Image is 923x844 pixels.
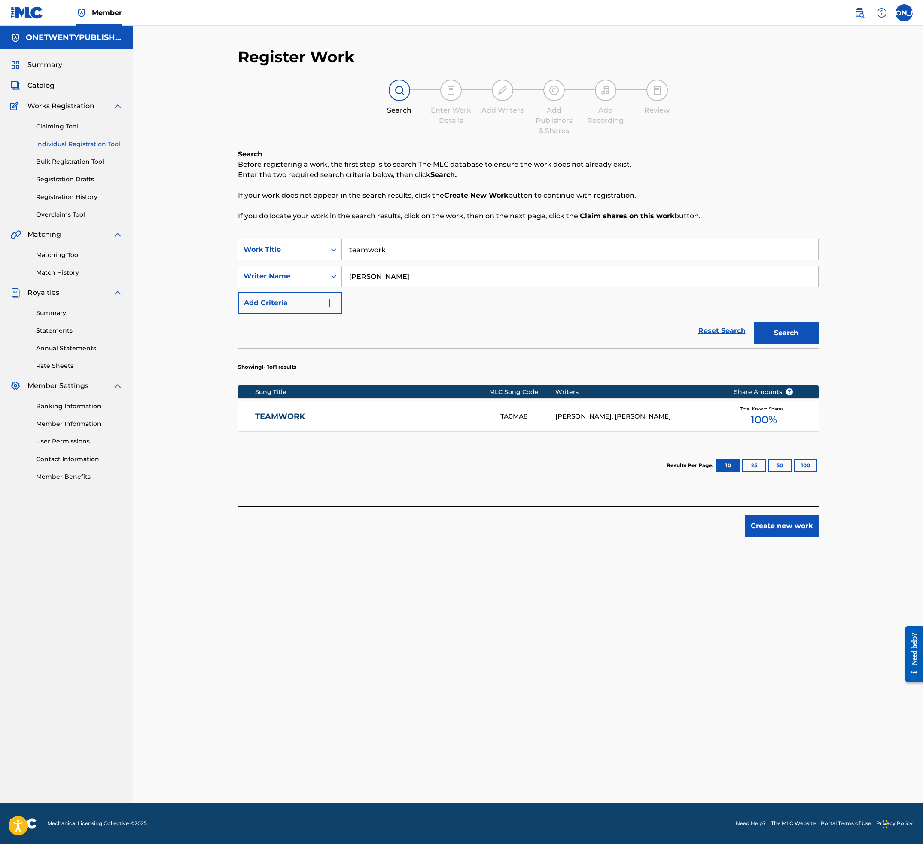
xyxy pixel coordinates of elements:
[10,101,21,111] img: Works Registration
[745,515,819,537] button: Create new work
[794,459,817,472] button: 100
[10,80,55,91] a: CatalogCatalog
[899,620,923,689] iframe: Resource Center
[27,101,94,111] span: Works Registration
[10,60,21,70] img: Summary
[238,47,355,67] h2: Register Work
[489,388,555,397] div: MLC Song Code
[555,412,721,422] div: [PERSON_NAME], [PERSON_NAME]
[533,105,576,136] div: Add Publishers & Shares
[27,381,88,391] span: Member Settings
[584,105,627,126] div: Add Recording
[742,459,766,472] button: 25
[851,4,868,21] a: Public Search
[113,229,123,240] img: expand
[255,412,489,422] a: TEAMWORK
[36,419,123,428] a: Member Information
[880,803,923,844] iframe: Chat Widget
[36,140,123,149] a: Individual Registration Tool
[771,820,816,827] a: The MLC Website
[10,80,21,91] img: Catalog
[754,322,819,344] button: Search
[113,381,123,391] img: expand
[36,193,123,202] a: Registration History
[255,388,489,397] div: Song Title
[238,363,296,371] p: Showing 1 - 1 of 1 results
[854,8,865,18] img: search
[555,388,721,397] div: Writers
[10,6,43,19] img: MLC Logo
[873,4,890,21] div: Help
[636,105,679,116] div: Review
[238,150,262,158] b: Search
[36,122,123,131] a: Claiming Tool
[238,190,819,201] p: If your work does not appear in the search results, click the button to continue with registration.
[667,462,716,469] p: Results Per Page:
[876,820,913,827] a: Privacy Policy
[238,211,819,221] p: If you do locate your work in the search results, click on the work, then on the next page, click...
[500,412,555,422] div: TA0MA8
[444,191,508,199] strong: Create New Work
[238,170,819,180] p: Enter the two required search criteria below, then click
[10,381,21,391] img: Member Settings
[113,101,123,111] img: expand
[768,459,792,472] button: 50
[36,210,123,219] a: Overclaims Tool
[10,229,21,240] img: Matching
[36,455,123,464] a: Contact Information
[27,60,62,70] span: Summary
[10,287,21,298] img: Royalties
[113,287,123,298] img: expand
[10,60,62,70] a: SummarySummary
[325,298,335,308] img: 9d2ae6d4665cec9f34b9.svg
[10,33,21,43] img: Accounts
[10,818,37,829] img: logo
[497,85,508,95] img: step indicator icon for Add Writers
[877,8,887,18] img: help
[549,85,559,95] img: step indicator icon for Add Publishers & Shares
[27,80,55,91] span: Catalog
[716,459,740,472] button: 10
[36,361,123,370] a: Rate Sheets
[27,287,59,298] span: Royalties
[600,85,611,95] img: step indicator icon for Add Recording
[244,245,321,255] div: Work Title
[36,472,123,481] a: Member Benefits
[238,239,819,348] form: Search Form
[36,326,123,335] a: Statements
[694,321,750,340] a: Reset Search
[36,437,123,446] a: User Permissions
[580,212,674,220] strong: Claim shares on this work
[883,811,888,837] div: Drag
[36,309,123,318] a: Summary
[394,85,405,95] img: step indicator icon for Search
[36,344,123,353] a: Annual Statements
[740,406,787,412] span: Total Known Shares
[36,251,123,260] a: Matching Tool
[378,105,421,116] div: Search
[36,402,123,411] a: Banking Information
[430,105,472,126] div: Enter Work Details
[896,4,913,21] div: User Menu
[821,820,871,827] a: Portal Terms of Use
[47,820,147,827] span: Mechanical Licensing Collective © 2025
[36,175,123,184] a: Registration Drafts
[76,8,87,18] img: Top Rightsholder
[446,85,456,95] img: step indicator icon for Enter Work Details
[238,292,342,314] button: Add Criteria
[481,105,524,116] div: Add Writers
[238,159,819,170] p: Before registering a work, the first step is to search The MLC database to ensure the work does n...
[736,820,766,827] a: Need Help?
[430,171,457,179] strong: Search.
[36,268,123,277] a: Match History
[652,85,662,95] img: step indicator icon for Review
[734,388,793,397] span: Share Amounts
[786,388,793,395] span: ?
[244,271,321,281] div: Writer Name
[27,229,61,240] span: Matching
[751,412,777,428] span: 100 %
[36,157,123,166] a: Bulk Registration Tool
